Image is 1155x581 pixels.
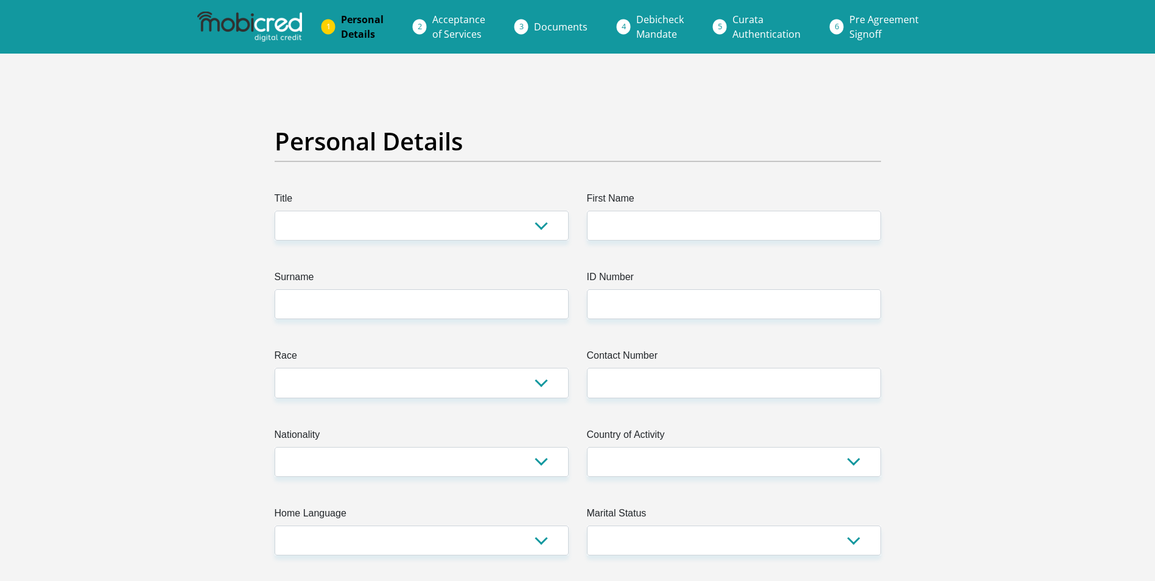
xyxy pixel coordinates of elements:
label: First Name [587,191,881,211]
span: Personal Details [341,13,384,41]
input: First Name [587,211,881,241]
a: Documents [524,15,597,39]
label: Home Language [275,506,569,526]
input: Contact Number [587,368,881,398]
a: PersonalDetails [331,7,393,46]
a: DebicheckMandate [627,7,693,46]
span: Pre Agreement Signoff [849,13,919,41]
span: Curata Authentication [732,13,801,41]
label: Marital Status [587,506,881,526]
label: Country of Activity [587,428,881,447]
input: ID Number [587,289,881,319]
label: Contact Number [587,348,881,368]
span: Acceptance of Services [432,13,485,41]
img: mobicred logo [197,12,302,42]
a: CurataAuthentication [723,7,810,46]
a: Pre AgreementSignoff [840,7,929,46]
span: Debicheck Mandate [636,13,684,41]
span: Documents [534,20,588,33]
label: Nationality [275,428,569,447]
h2: Personal Details [275,127,881,156]
label: Race [275,348,569,368]
input: Surname [275,289,569,319]
label: ID Number [587,270,881,289]
label: Surname [275,270,569,289]
a: Acceptanceof Services [423,7,495,46]
label: Title [275,191,569,211]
